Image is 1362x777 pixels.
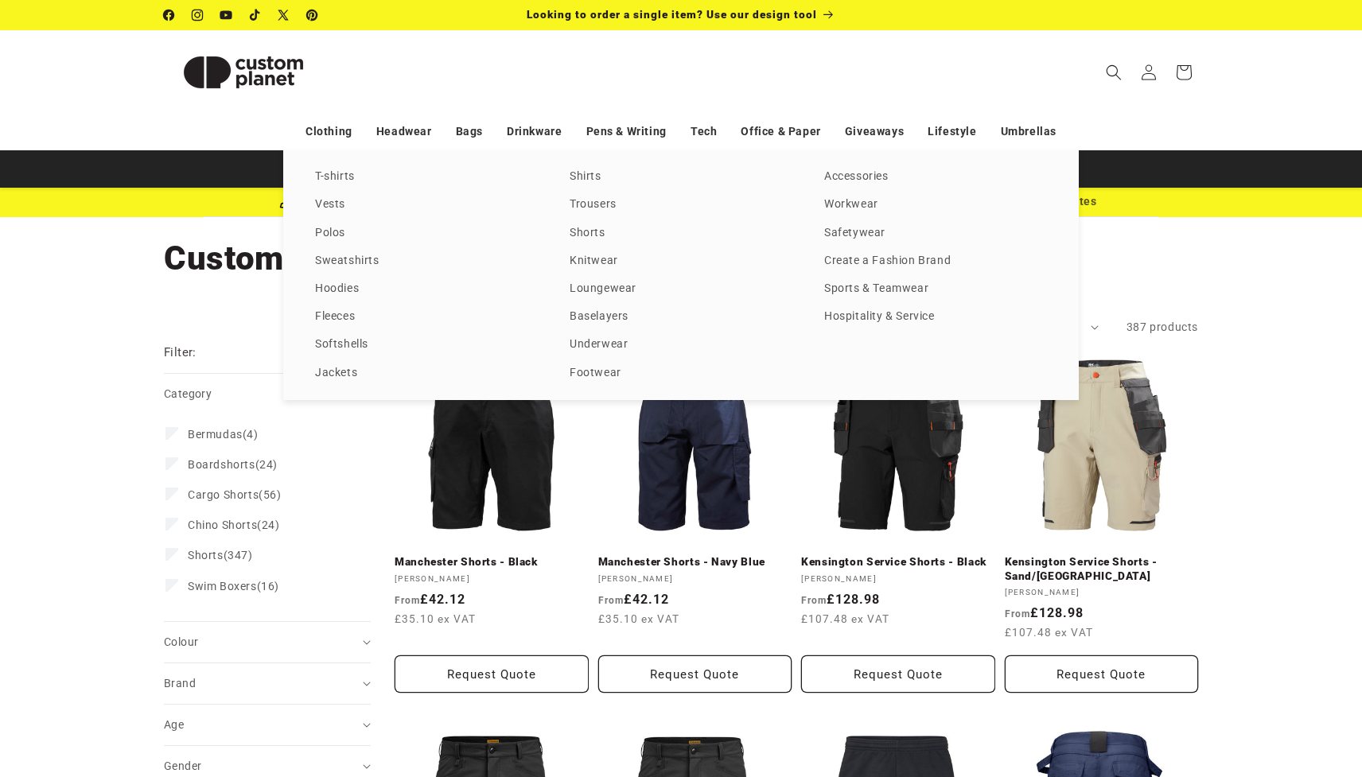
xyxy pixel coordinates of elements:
[188,488,282,502] span: (56)
[824,223,1047,244] a: Safetywear
[824,251,1047,272] a: Create a Fashion Brand
[691,118,717,146] a: Tech
[158,30,329,114] a: Custom Planet
[570,334,792,355] a: Underwear
[570,363,792,384] a: Footwear
[598,655,792,693] button: Request Quote
[395,555,589,569] a: Manchester Shorts - Black
[824,166,1047,188] a: Accessories
[570,166,792,188] a: Shirts
[164,37,323,108] img: Custom Planet
[376,118,432,146] a: Headwear
[741,118,820,146] a: Office & Paper
[164,760,201,772] span: Gender
[164,718,184,731] span: Age
[315,223,538,244] a: Polos
[598,555,792,569] a: Manchester Shorts - Navy Blue
[1005,555,1199,583] a: Kensington Service Shorts - Sand/[GEOGRAPHIC_DATA]
[801,555,995,569] a: Kensington Service Shorts - Black
[188,579,279,593] span: (16)
[164,677,196,690] span: Brand
[1282,701,1362,777] iframe: Chat Widget
[845,118,904,146] a: Giveaways
[188,548,253,562] span: (347)
[188,488,259,501] span: Cargo Shorts
[801,655,995,693] button: Request Quote
[570,306,792,328] a: Baselayers
[507,118,562,146] a: Drinkware
[305,118,352,146] a: Clothing
[824,194,1047,216] a: Workwear
[570,278,792,300] a: Loungewear
[1001,118,1057,146] a: Umbrellas
[456,118,483,146] a: Bags
[315,334,538,355] a: Softshells
[164,663,371,704] summary: Brand (0 selected)
[188,580,257,592] span: Swim Boxers
[824,278,1047,300] a: Sports & Teamwear
[315,166,538,188] a: T-shirts
[315,194,538,216] a: Vests
[315,363,538,384] a: Jackets
[164,635,198,648] span: Colour
[164,705,371,745] summary: Age (0 selected)
[315,251,538,272] a: Sweatshirts
[1005,655,1199,693] button: Request Quote
[188,427,259,441] span: (4)
[188,428,243,441] span: Bermudas
[586,118,667,146] a: Pens & Writing
[527,8,817,21] span: Looking to order a single item? Use our design tool
[188,519,257,531] span: Chino Shorts
[824,306,1047,328] a: Hospitality & Service
[570,194,792,216] a: Trousers
[188,518,280,532] span: (24)
[188,549,224,561] span: Shorts
[928,118,976,146] a: Lifestyle
[164,622,371,662] summary: Colour (0 selected)
[315,278,538,300] a: Hoodies
[570,223,792,244] a: Shorts
[315,306,538,328] a: Fleeces
[395,655,589,693] button: Request Quote
[570,251,792,272] a: Knitwear
[188,458,255,471] span: Boardshorts
[188,457,278,472] span: (24)
[1096,55,1131,90] summary: Search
